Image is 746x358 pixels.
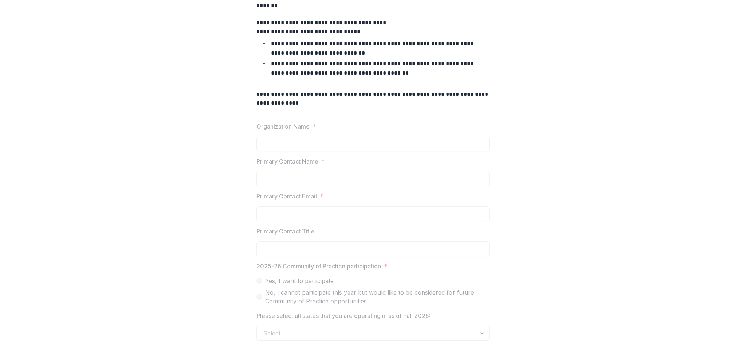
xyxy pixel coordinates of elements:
p: 2025-26 Community of Practice participation [256,262,381,271]
p: Please select all states that you are operating in as of Fall 2025: [256,311,431,320]
span: No, I cannot participate this year but would like to be considered for future Community of Practi... [265,288,490,306]
span: Yes, I want to participate [265,276,334,285]
p: Primary Contact Name [256,157,318,166]
p: Primary Contact Title [256,227,314,236]
p: Organization Name [256,122,310,131]
p: Primary Contact Email [256,192,317,201]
